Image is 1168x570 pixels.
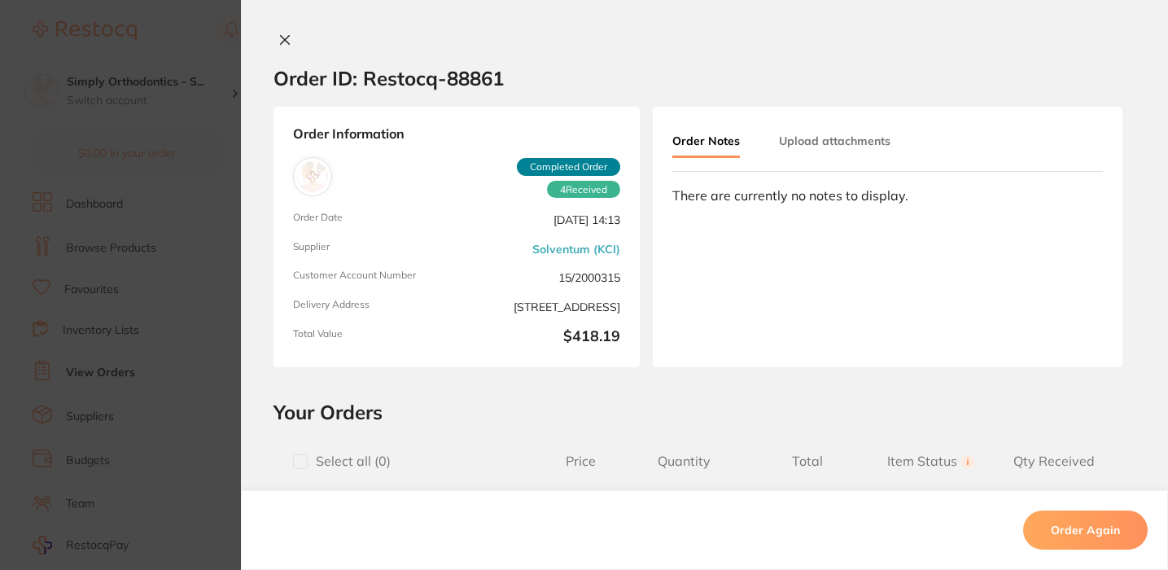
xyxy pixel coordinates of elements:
h2: Your Orders [273,400,1135,424]
h2: Order ID: Restocq- 88861 [273,66,504,90]
strong: Order Information [293,126,620,144]
button: Order Again [1023,511,1148,550]
span: Quantity [622,454,746,469]
span: Delivery Address [293,299,450,315]
span: Completed Order [517,158,620,176]
span: Item Status [869,454,993,469]
span: Price [540,454,622,469]
span: 15/2000315 [463,270,620,286]
span: Select all ( 0 ) [308,454,391,469]
span: Total Value [293,328,450,348]
img: Solventum (KCI) [297,161,328,192]
a: Solventum (KCI) [532,243,620,256]
span: Received [547,181,620,199]
span: Total [746,454,869,469]
span: Supplier [293,241,450,257]
div: There are currently no notes to display. [672,188,1103,203]
span: Order Date [293,212,450,228]
button: Order Notes [672,126,740,158]
span: [STREET_ADDRESS] [463,299,620,315]
button: Upload attachments [779,126,890,156]
b: $418.19 [463,328,620,348]
span: Qty Received [992,454,1116,469]
span: [DATE] 14:13 [463,212,620,228]
span: Customer Account Number [293,270,450,286]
